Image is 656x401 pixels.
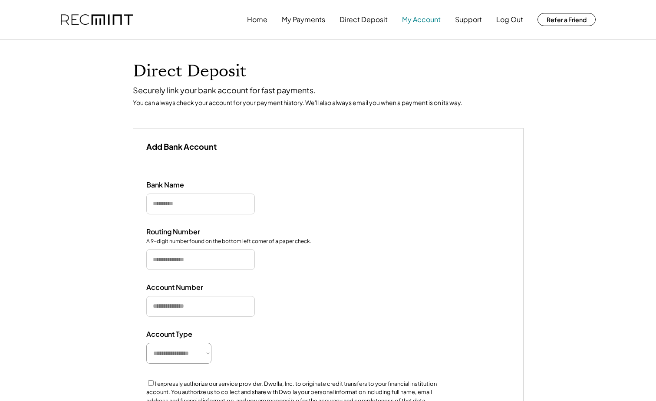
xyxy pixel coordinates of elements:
[146,141,217,151] h3: Add Bank Account
[146,330,233,339] div: Account Type
[340,11,388,28] button: Direct Deposit
[133,61,524,82] h1: Direct Deposit
[537,13,596,26] button: Refer a Friend
[133,85,524,95] div: Securely link your bank account for fast payments.
[282,11,325,28] button: My Payments
[146,227,233,237] div: Routing Number
[247,11,267,28] button: Home
[455,11,482,28] button: Support
[402,11,441,28] button: My Account
[146,283,233,292] div: Account Number
[146,238,311,245] div: A 9-digit number found on the bottom left corner of a paper check.
[61,14,133,25] img: recmint-logotype%403x.png
[133,99,524,106] div: You can always check your account for your payment history. We'll also always email you when a pa...
[146,181,233,190] div: Bank Name
[496,11,523,28] button: Log Out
